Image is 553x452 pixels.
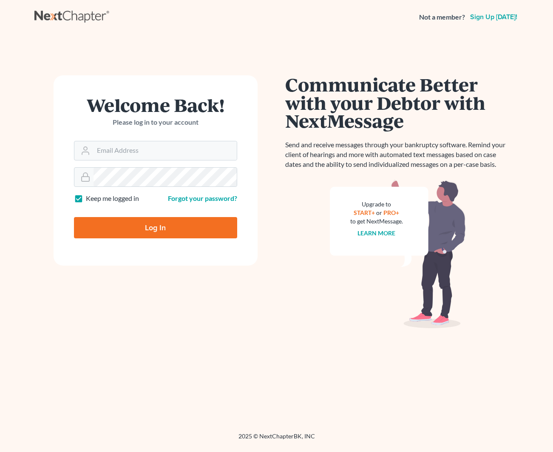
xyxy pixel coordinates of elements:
span: or [376,209,382,216]
a: Sign up [DATE]! [468,14,519,20]
a: Learn more [357,229,395,237]
label: Keep me logged in [86,194,139,203]
strong: Not a member? [419,12,465,22]
p: Please log in to your account [74,117,237,127]
input: Log In [74,217,237,238]
a: PRO+ [383,209,399,216]
a: Forgot your password? [168,194,237,202]
p: Send and receive messages through your bankruptcy software. Remind your client of hearings and mo... [285,140,510,169]
div: Upgrade to [350,200,403,209]
div: to get NextMessage. [350,217,403,226]
h1: Welcome Back! [74,96,237,114]
input: Email Address [94,141,237,160]
img: nextmessage_bg-59042aed3d76b12b5cd301f8e5b87938c9018125f34e5fa2b7a6b67550977c72.svg [330,180,466,329]
div: 2025 © NextChapterBK, INC [34,432,519,447]
h1: Communicate Better with your Debtor with NextMessage [285,75,510,130]
a: START+ [354,209,375,216]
